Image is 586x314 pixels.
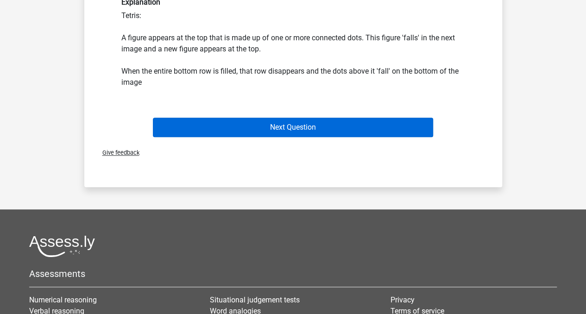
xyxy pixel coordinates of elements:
[390,295,414,304] a: Privacy
[29,295,97,304] a: Numerical reasoning
[29,235,95,257] img: Assessly logo
[210,295,300,304] a: Situational judgement tests
[95,149,139,156] span: Give feedback
[153,118,433,137] button: Next Question
[29,268,557,279] h5: Assessments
